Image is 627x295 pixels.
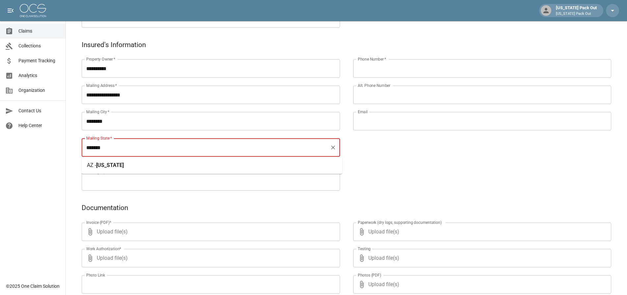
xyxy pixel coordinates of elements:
label: Testing [358,246,371,252]
label: Mailing State [86,135,112,141]
span: Upload file(s) [368,275,594,294]
label: Work Authorization* [86,246,121,252]
span: Upload file(s) [368,249,594,267]
label: Alt. Phone Number [358,83,390,88]
span: Upload file(s) [368,223,594,241]
span: Help Center [18,122,60,129]
label: Phone Number [358,56,386,62]
span: Upload file(s) [97,249,322,267]
label: Email [358,109,368,115]
img: ocs-logo-white-transparent.png [20,4,46,17]
span: Analytics [18,72,60,79]
span: Claims [18,28,60,35]
label: Paperwork (dry logs, supporting documentation) [358,220,442,225]
span: Contact Us [18,107,60,114]
button: Clear [328,143,338,152]
span: Upload file(s) [97,223,322,241]
label: Photos (PDF) [358,272,381,278]
span: AZ - [87,162,96,168]
label: Mailing City [86,109,110,115]
span: Organization [18,87,60,94]
label: Mailing Address [86,83,117,88]
label: Property Owner [86,56,116,62]
label: Photo Link [86,272,105,278]
label: Invoice (PDF)* [86,220,112,225]
span: Collections [18,42,60,49]
p: [US_STATE] Pack Out [556,11,597,17]
div: [US_STATE] Pack Out [553,5,599,16]
button: open drawer [4,4,17,17]
span: [US_STATE] [96,162,124,168]
div: © 2025 One Claim Solution [6,283,60,289]
span: Payment Tracking [18,57,60,64]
